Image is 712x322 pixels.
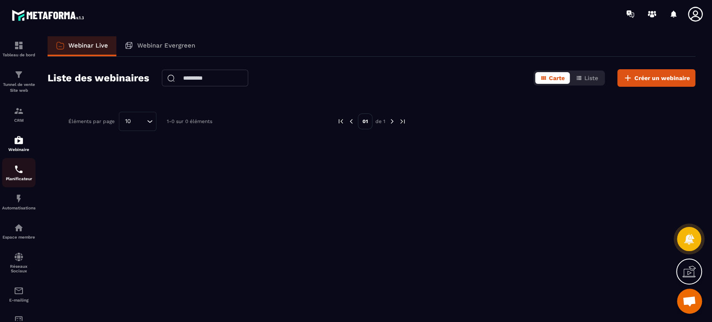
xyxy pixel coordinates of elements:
a: formationformationTableau de bord [2,34,35,63]
img: formation [14,70,24,80]
img: automations [14,135,24,145]
h2: Liste des webinaires [48,70,149,86]
p: Espace membre [2,235,35,239]
input: Search for option [134,117,145,126]
p: Réseaux Sociaux [2,264,35,273]
p: Éléments par page [68,118,115,124]
a: formationformationTunnel de vente Site web [2,63,35,100]
div: Ouvrir le chat [677,289,702,314]
img: automations [14,223,24,233]
a: formationformationCRM [2,100,35,129]
img: next [399,118,406,125]
p: 1-0 sur 0 éléments [167,118,212,124]
a: schedulerschedulerPlanificateur [2,158,35,187]
span: 10 [122,117,134,126]
p: de 1 [375,118,385,125]
p: CRM [2,118,35,123]
button: Carte [535,72,570,84]
span: Carte [549,75,565,81]
a: automationsautomationsEspace membre [2,216,35,246]
p: Automatisations [2,206,35,210]
div: Search for option [119,112,156,131]
p: Webinaire [2,147,35,152]
p: 01 [358,113,372,129]
p: Webinar Evergreen [137,42,195,49]
span: Liste [584,75,598,81]
img: formation [14,40,24,50]
p: Webinar Live [68,42,108,49]
p: Tableau de bord [2,53,35,57]
p: Tunnel de vente Site web [2,82,35,93]
a: automationsautomationsWebinaire [2,129,35,158]
span: Créer un webinaire [634,74,690,82]
a: automationsautomationsAutomatisations [2,187,35,216]
img: prev [337,118,345,125]
button: Créer un webinaire [617,69,695,87]
img: social-network [14,252,24,262]
img: prev [347,118,355,125]
img: logo [12,8,87,23]
p: Planificateur [2,176,35,181]
a: emailemailE-mailing [2,279,35,309]
p: E-mailing [2,298,35,302]
img: formation [14,106,24,116]
img: email [14,286,24,296]
a: social-networksocial-networkRéseaux Sociaux [2,246,35,279]
img: automations [14,194,24,204]
img: next [388,118,396,125]
button: Liste [571,72,603,84]
a: Webinar Live [48,36,116,56]
img: scheduler [14,164,24,174]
